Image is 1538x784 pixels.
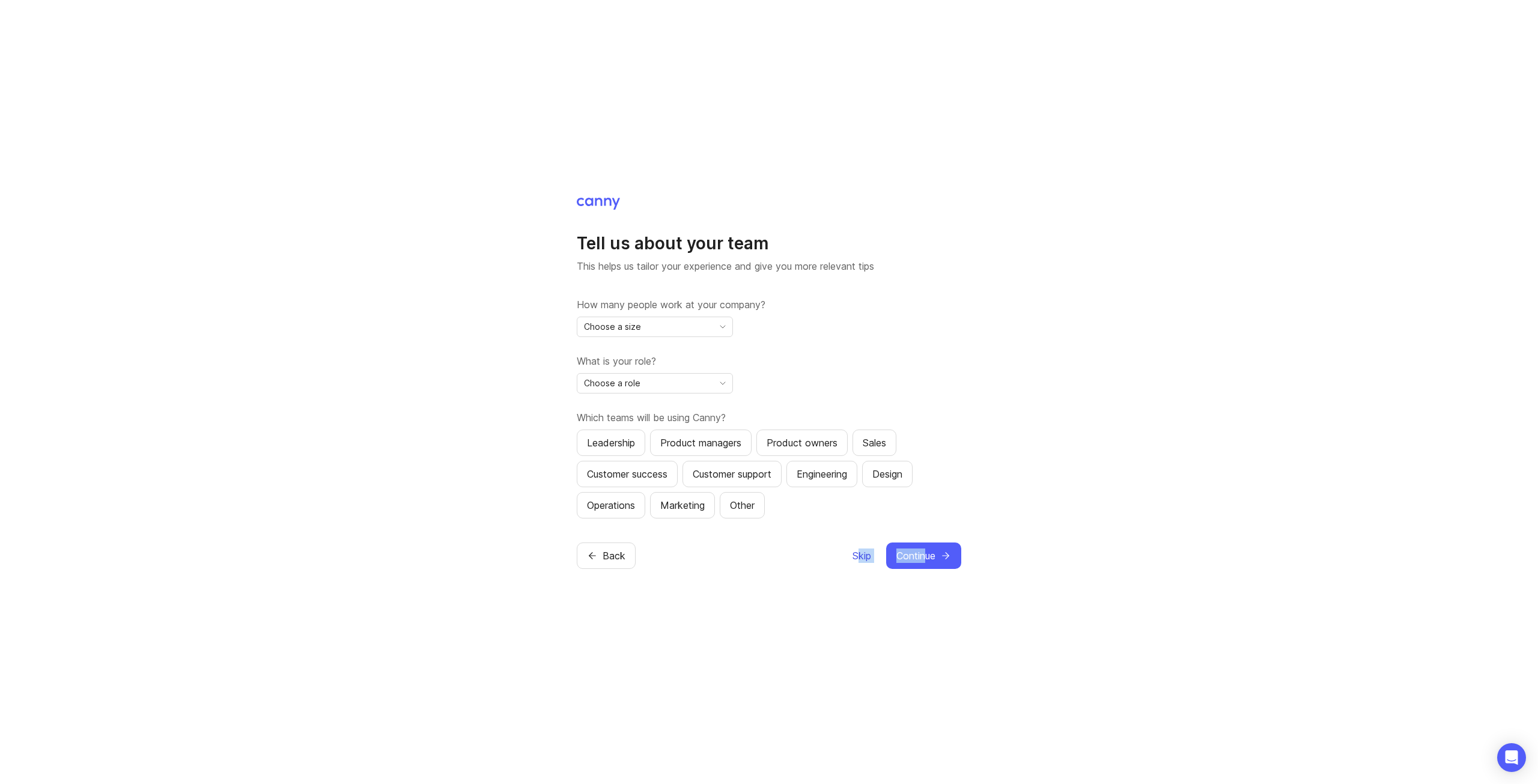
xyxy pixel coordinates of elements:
[713,378,732,388] svg: toggle icon
[577,430,645,456] button: Leadership
[1497,743,1526,772] div: Open Intercom Messenger
[603,548,625,563] span: Back
[886,542,961,569] button: Continue
[767,436,837,450] div: Product owners
[896,548,935,563] span: Continue
[577,354,961,368] label: What is your role?
[577,542,636,569] button: Back
[853,430,896,456] button: Sales
[577,232,961,254] h1: Tell us about your team
[587,436,635,450] div: Leadership
[587,498,635,512] div: Operations
[660,436,741,450] div: Product managers
[862,461,913,487] button: Design
[713,322,732,332] svg: toggle icon
[852,542,872,569] button: Skip
[577,373,733,394] div: toggle menu
[863,436,886,450] div: Sales
[853,548,871,563] span: Skip
[577,410,961,425] label: Which teams will be using Canny?
[650,430,752,456] button: Product managers
[584,320,641,333] span: Choose a size
[660,498,705,512] div: Marketing
[587,467,667,481] div: Customer success
[872,467,902,481] div: Design
[577,461,678,487] button: Customer success
[720,492,765,518] button: Other
[577,317,733,337] div: toggle menu
[730,498,755,512] div: Other
[693,467,771,481] div: Customer support
[797,467,847,481] div: Engineering
[756,430,848,456] button: Product owners
[577,492,645,518] button: Operations
[682,461,782,487] button: Customer support
[577,259,961,273] p: This helps us tailor your experience and give you more relevant tips
[786,461,857,487] button: Engineering
[577,198,620,210] img: Canny Home
[650,492,715,518] button: Marketing
[577,297,961,312] label: How many people work at your company?
[584,377,640,390] span: Choose a role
